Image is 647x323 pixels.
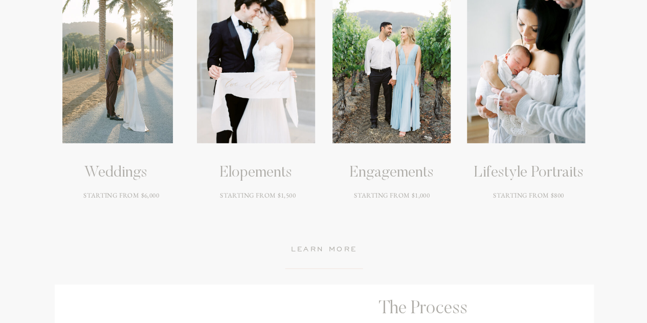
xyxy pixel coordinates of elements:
a: Lifestyle Portraits [467,164,590,182]
h3: STARTING FROM $1,500 [193,190,323,227]
h3: STARTING FROM $800 [464,190,593,227]
h3: STARTING FROM $1,000 [327,190,457,227]
h3: Engagements [350,164,433,182]
h3: Weddings [38,164,193,182]
a: learn more [272,244,377,257]
h3: Elopements [214,164,298,182]
h3: STARTING FROM $6,000 [57,190,186,227]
